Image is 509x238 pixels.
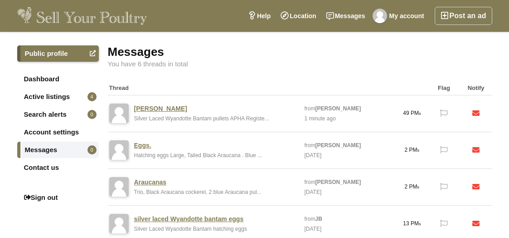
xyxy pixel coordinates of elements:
a: Araucanas [134,178,167,186]
div: 2 PM [396,174,428,200]
a: Silver Laced Wyandotte Bantam hatching eggs [134,226,247,232]
strong: Thread [109,84,129,91]
div: You have 6 threads in total [108,60,492,68]
a: Silver Laced Wyandotte Bantam pullets APHA Registe... [134,115,269,122]
a: Hatching eggs Large, Tailed Black Araucana . Blue ... [134,152,262,159]
img: Sell Your Poultry [17,7,147,25]
a: Active listings4 [17,89,99,105]
a: Messages [321,7,370,25]
a: Account settings [17,124,99,140]
a: Messages0 [17,142,99,158]
span: s [419,111,421,116]
a: Contact us [17,159,99,176]
a: Dashboard [17,71,99,87]
div: Flag [428,81,460,95]
a: silver laced Wyandotte bantam eggs [134,215,244,223]
span: s [417,185,420,189]
a: My account [370,7,429,25]
img: default-user-image.png [109,104,129,123]
a: from[PERSON_NAME] [305,179,361,185]
img: Carol Connor [373,9,387,23]
span: s [417,148,420,153]
div: Notify [460,81,492,95]
strong: [PERSON_NAME] [315,105,361,112]
a: fromJB [305,216,322,222]
a: Public profile [17,45,99,62]
a: Location [276,7,321,25]
strong: [PERSON_NAME] [315,142,361,149]
div: [DATE] [304,224,323,234]
a: [PERSON_NAME] [134,104,187,113]
a: Post an ad [435,7,492,25]
span: s [419,222,421,226]
a: Trio, Black Araucana cockerel, 2 blue Araucana pul... [134,189,262,195]
span: 4 [87,92,97,101]
a: from[PERSON_NAME] [305,105,361,112]
div: Messages [396,81,428,95]
img: default-user-image.png [109,140,129,160]
strong: [PERSON_NAME] [315,179,361,185]
a: Help [243,7,276,25]
img: default-user-image.png [109,214,129,233]
span: 0 [87,110,97,119]
strong: JB [315,216,322,222]
img: default-user-image.png [109,177,129,197]
span: 0 [87,145,97,154]
div: 2 PM [396,137,428,164]
div: 49 PM [396,100,428,127]
a: Eggs. [134,141,151,149]
a: Search alerts0 [17,106,99,123]
a: from[PERSON_NAME] [305,142,361,149]
div: Messages [108,45,492,58]
div: 1 minute ago [304,114,337,124]
div: [DATE] [304,150,323,160]
div: [DATE] [304,187,323,197]
a: Sign out [17,189,99,206]
div: 13 PM [396,210,428,237]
